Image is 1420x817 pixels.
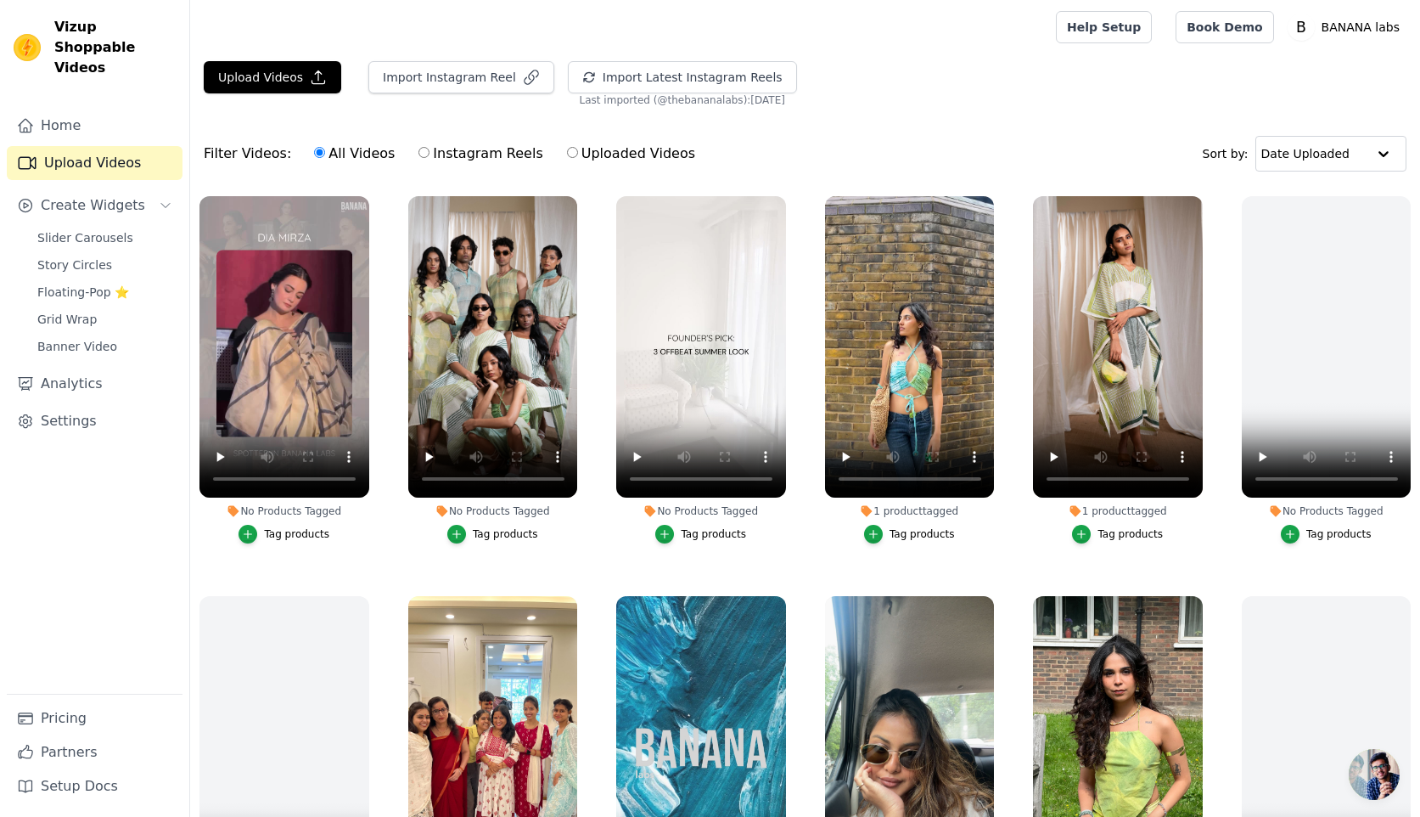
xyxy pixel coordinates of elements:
[368,61,554,93] button: Import Instagram Reel
[1349,749,1400,800] div: Open chat
[204,134,704,173] div: Filter Videos:
[37,284,129,301] span: Floating-Pop ⭐
[1242,504,1412,518] div: No Products Tagged
[27,335,182,358] a: Banner Video
[37,338,117,355] span: Banner Video
[14,34,41,61] img: Vizup
[1097,527,1163,541] div: Tag products
[616,504,786,518] div: No Products Tagged
[1315,12,1406,42] p: BANANA labs
[313,143,396,165] label: All Videos
[681,527,746,541] div: Tag products
[314,147,325,158] input: All Videos
[580,93,785,107] span: Last imported (@ thebananalabs ): [DATE]
[864,525,955,544] button: Tag products
[1072,525,1163,544] button: Tag products
[7,404,182,438] a: Settings
[27,226,182,250] a: Slider Carousels
[567,147,578,158] input: Uploaded Videos
[199,504,369,518] div: No Products Tagged
[418,143,543,165] label: Instagram Reels
[566,143,696,165] label: Uploaded Videos
[1281,525,1372,544] button: Tag products
[1296,19,1306,36] text: B
[37,229,133,246] span: Slider Carousels
[825,504,995,518] div: 1 product tagged
[568,61,797,93] button: Import Latest Instagram Reels
[1288,12,1406,42] button: B BANANA labs
[264,527,329,541] div: Tag products
[7,146,182,180] a: Upload Videos
[27,307,182,331] a: Grid Wrap
[27,280,182,304] a: Floating-Pop ⭐
[473,527,538,541] div: Tag products
[1056,11,1152,43] a: Help Setup
[890,527,955,541] div: Tag products
[7,735,182,769] a: Partners
[655,525,746,544] button: Tag products
[7,367,182,401] a: Analytics
[447,525,538,544] button: Tag products
[204,61,341,93] button: Upload Videos
[1033,504,1203,518] div: 1 product tagged
[37,256,112,273] span: Story Circles
[1306,527,1372,541] div: Tag products
[7,701,182,735] a: Pricing
[1176,11,1273,43] a: Book Demo
[27,253,182,277] a: Story Circles
[408,504,578,518] div: No Products Tagged
[7,109,182,143] a: Home
[239,525,329,544] button: Tag products
[41,195,145,216] span: Create Widgets
[1203,136,1407,172] div: Sort by:
[418,147,429,158] input: Instagram Reels
[37,311,97,328] span: Grid Wrap
[54,17,176,78] span: Vizup Shoppable Videos
[7,769,182,803] a: Setup Docs
[7,189,182,223] button: Create Widgets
